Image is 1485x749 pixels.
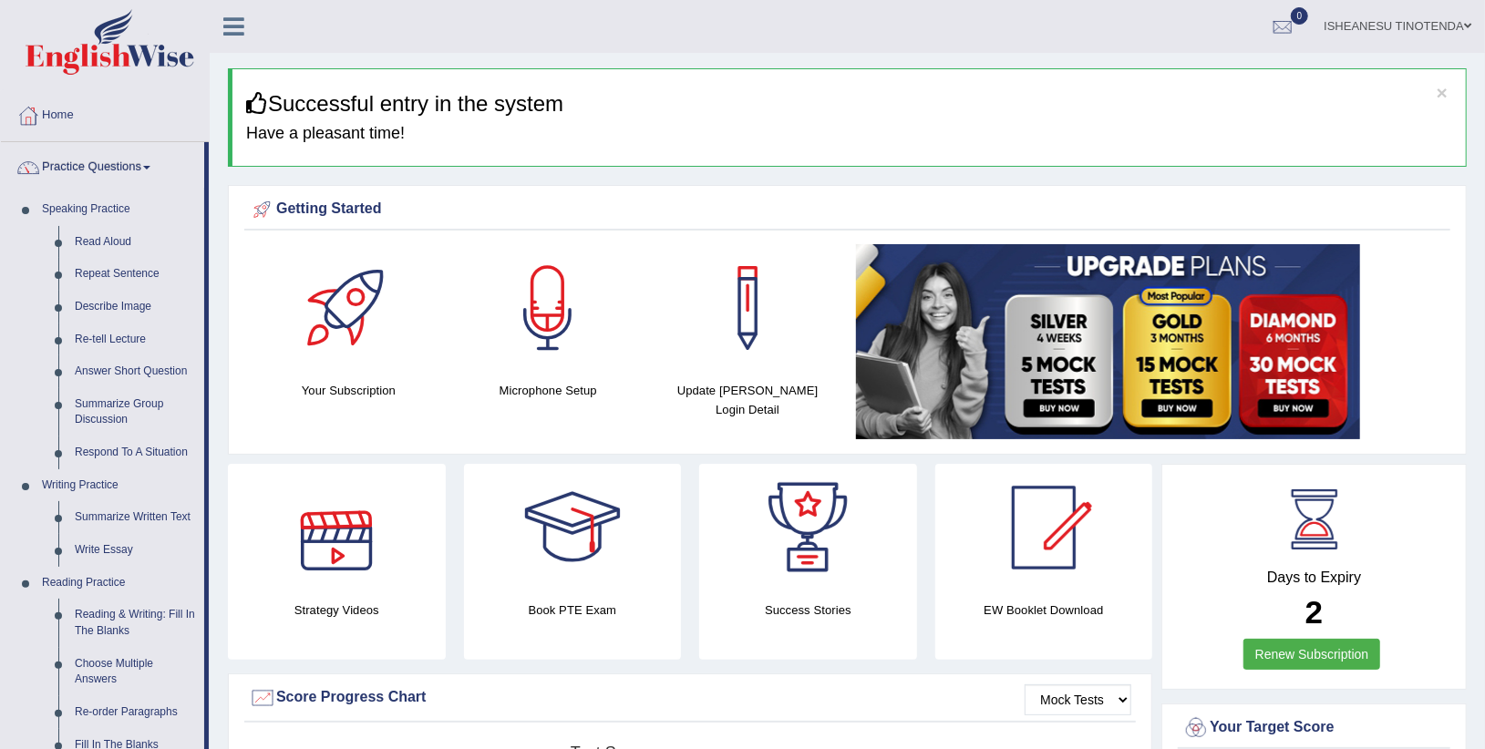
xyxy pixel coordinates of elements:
[1291,7,1309,25] span: 0
[699,600,917,620] h4: Success Stories
[34,567,204,600] a: Reading Practice
[458,381,639,400] h4: Microphone Setup
[67,534,204,567] a: Write Essay
[67,388,204,436] a: Summarize Group Discussion
[246,92,1452,116] h3: Successful entry in the system
[1243,639,1381,670] a: Renew Subscription
[935,600,1153,620] h4: EW Booklet Download
[657,381,839,419] h4: Update [PERSON_NAME] Login Detail
[67,599,204,647] a: Reading & Writing: Fill In The Blanks
[67,258,204,291] a: Repeat Sentence
[67,291,204,323] a: Describe Image
[249,684,1131,712] div: Score Progress Chart
[1437,83,1448,102] button: ×
[249,196,1446,223] div: Getting Started
[34,469,204,502] a: Writing Practice
[246,125,1452,143] h4: Have a pleasant time!
[1182,569,1446,586] h4: Days to Expiry
[67,436,204,469] a: Respond To A Situation
[67,648,204,696] a: Choose Multiple Answers
[67,501,204,534] a: Summarize Written Text
[67,323,204,356] a: Re-tell Lecture
[1305,594,1323,630] b: 2
[1,142,204,188] a: Practice Questions
[34,193,204,226] a: Speaking Practice
[1182,714,1446,742] div: Your Target Score
[1,90,209,136] a: Home
[67,696,204,729] a: Re-order Paragraphs
[228,600,446,620] h4: Strategy Videos
[67,355,204,388] a: Answer Short Question
[258,381,439,400] h4: Your Subscription
[464,600,682,620] h4: Book PTE Exam
[67,226,204,259] a: Read Aloud
[856,244,1360,439] img: small5.jpg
